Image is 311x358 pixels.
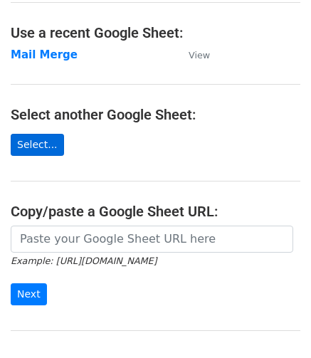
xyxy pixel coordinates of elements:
small: View [189,50,210,60]
small: Example: [URL][DOMAIN_NAME] [11,256,157,266]
h4: Copy/paste a Google Sheet URL: [11,203,300,220]
a: View [174,48,210,61]
h4: Use a recent Google Sheet: [11,24,300,41]
input: Next [11,283,47,305]
h4: Select another Google Sheet: [11,106,300,123]
a: Select... [11,134,64,156]
iframe: Chat Widget [240,290,311,358]
input: Paste your Google Sheet URL here [11,226,293,253]
a: Mail Merge [11,48,78,61]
